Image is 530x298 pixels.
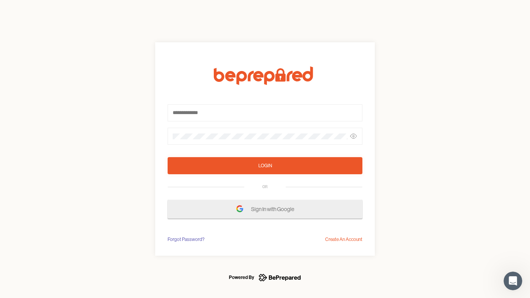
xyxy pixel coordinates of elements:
span: Sign In with Google [251,202,298,216]
button: Sign In with Google [168,200,362,218]
div: OR [262,184,268,190]
div: Powered By [229,273,254,282]
div: Forgot Password? [168,236,204,243]
iframe: Intercom live chat [504,272,522,290]
button: Login [168,157,362,174]
div: Create An Account [325,236,362,243]
div: Login [258,162,272,170]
